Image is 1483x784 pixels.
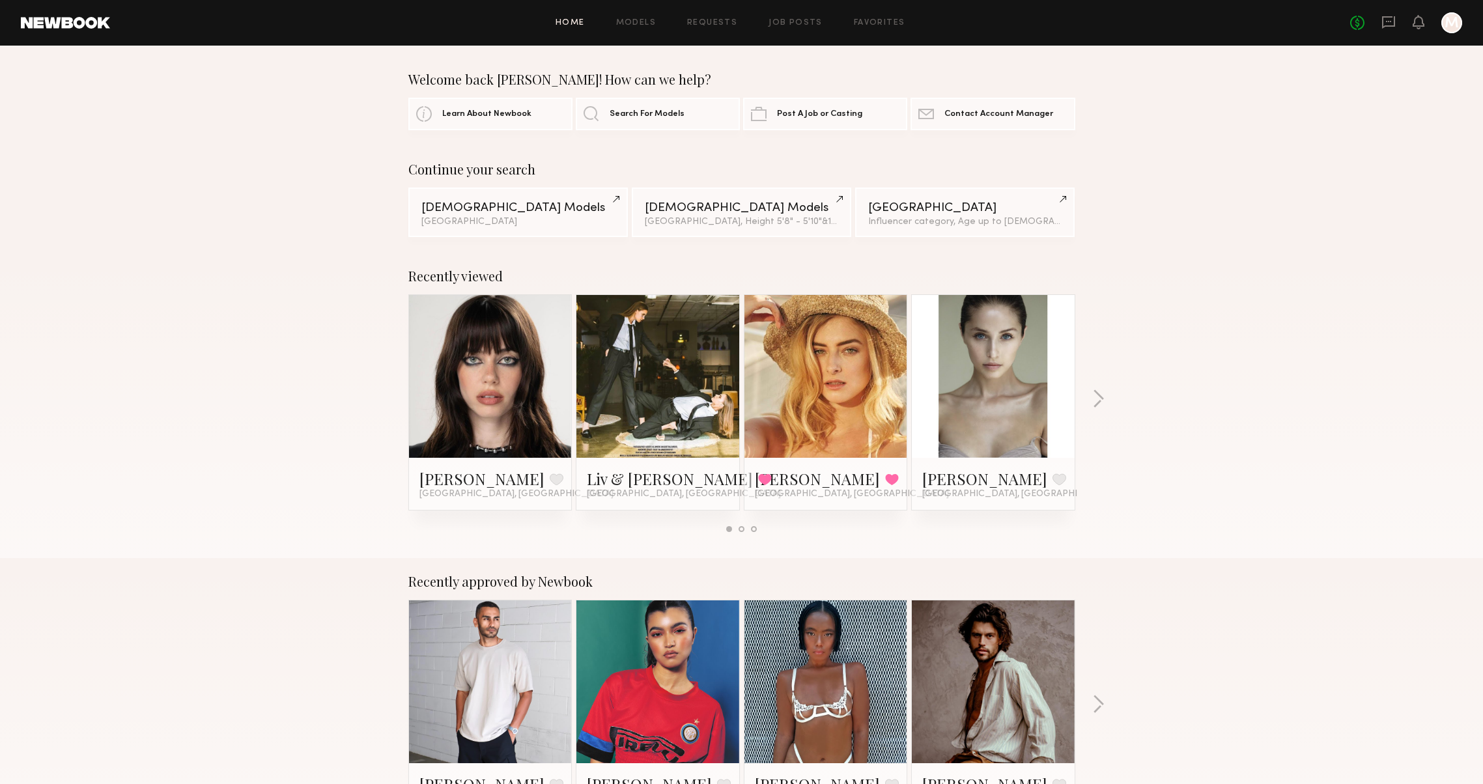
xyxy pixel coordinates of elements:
a: [PERSON_NAME] [755,468,880,489]
div: [GEOGRAPHIC_DATA] [868,202,1062,214]
div: Recently approved by Newbook [408,574,1075,589]
a: [PERSON_NAME] [419,468,544,489]
span: Search For Models [610,110,685,119]
span: [GEOGRAPHIC_DATA], [GEOGRAPHIC_DATA] [587,489,781,499]
div: Recently viewed [408,268,1075,284]
a: [GEOGRAPHIC_DATA]Influencer category, Age up to [DEMOGRAPHIC_DATA]. [855,188,1075,237]
span: Learn About Newbook [442,110,531,119]
span: Post A Job or Casting [777,110,862,119]
a: Requests [687,19,737,27]
div: [GEOGRAPHIC_DATA] [421,217,615,227]
div: [DEMOGRAPHIC_DATA] Models [645,202,838,214]
span: [GEOGRAPHIC_DATA], [GEOGRAPHIC_DATA] [755,489,949,499]
span: Contact Account Manager [944,110,1053,119]
a: Job Posts [769,19,823,27]
div: [GEOGRAPHIC_DATA], Height 5'8" - 5'10" [645,217,838,227]
a: Contact Account Manager [911,98,1075,130]
a: [PERSON_NAME] [922,468,1047,489]
a: [DEMOGRAPHIC_DATA] Models[GEOGRAPHIC_DATA] [408,188,628,237]
a: M [1441,12,1462,33]
span: [GEOGRAPHIC_DATA], [GEOGRAPHIC_DATA] [922,489,1116,499]
span: & 1 other filter [822,217,878,226]
span: [GEOGRAPHIC_DATA], [GEOGRAPHIC_DATA] [419,489,614,499]
a: Learn About Newbook [408,98,572,130]
a: [DEMOGRAPHIC_DATA] Models[GEOGRAPHIC_DATA], Height 5'8" - 5'10"&1other filter [632,188,851,237]
div: Continue your search [408,161,1075,177]
a: Home [556,19,585,27]
a: Favorites [854,19,905,27]
div: Influencer category, Age up to [DEMOGRAPHIC_DATA]. [868,217,1062,227]
div: [DEMOGRAPHIC_DATA] Models [421,202,615,214]
a: Models [616,19,656,27]
a: Liv & [PERSON_NAME] [587,468,753,489]
a: Search For Models [576,98,740,130]
div: Welcome back [PERSON_NAME]! How can we help? [408,72,1075,87]
a: Post A Job or Casting [743,98,907,130]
